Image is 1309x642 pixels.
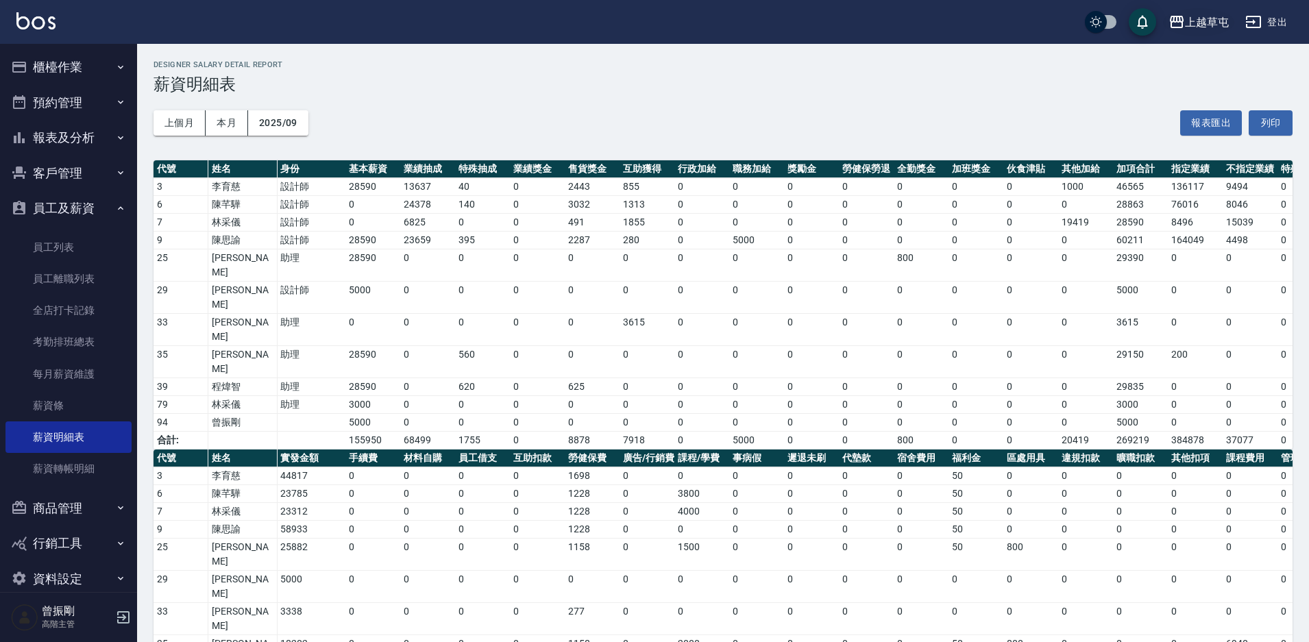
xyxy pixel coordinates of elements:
td: 0 [510,432,565,449]
td: 5000 [345,414,400,432]
td: 28590 [345,378,400,396]
a: 員工列表 [5,232,132,263]
td: 0 [839,232,894,249]
td: 0 [1223,396,1277,414]
td: 0 [784,396,839,414]
button: 本月 [206,110,248,136]
td: 3000 [1113,396,1168,414]
td: 25 [154,249,208,282]
td: 0 [565,414,620,432]
td: 程煒智 [208,378,277,396]
td: 0 [1223,346,1277,378]
td: 0 [1003,346,1058,378]
td: 0 [565,396,620,414]
td: 0 [949,249,1003,282]
td: 0 [784,414,839,432]
td: 6825 [400,214,455,232]
td: 0 [400,378,455,396]
td: 0 [510,282,565,314]
td: [PERSON_NAME] [208,282,277,314]
td: 0 [1223,249,1277,282]
td: 0 [400,282,455,314]
td: 800 [894,249,949,282]
td: 0 [949,346,1003,378]
td: 0 [1003,314,1058,346]
td: 0 [1168,396,1223,414]
a: 薪資明細表 [5,421,132,453]
button: 報表匯出 [1180,110,1242,136]
td: 0 [455,282,510,314]
th: 不指定業績 [1223,160,1277,178]
td: 0 [510,396,565,414]
td: 0 [1058,314,1113,346]
td: 0 [400,314,455,346]
td: 0 [674,414,729,432]
div: 上越草屯 [1185,14,1229,31]
td: 0 [455,396,510,414]
td: 7918 [620,432,674,449]
td: 0 [1003,414,1058,432]
td: 625 [565,378,620,396]
td: 1855 [620,214,674,232]
td: 0 [1223,378,1277,396]
th: 指定業績 [1168,160,1223,178]
td: 3032 [565,196,620,214]
td: 0 [510,378,565,396]
button: 上個月 [154,110,206,136]
td: 5000 [345,282,400,314]
td: 0 [1058,414,1113,432]
td: 19419 [1058,214,1113,232]
td: 0 [674,214,729,232]
td: 28590 [345,249,400,282]
td: 33 [154,314,208,346]
td: 76016 [1168,196,1223,214]
a: 全店打卡記錄 [5,295,132,326]
td: 0 [949,178,1003,196]
td: 0 [345,196,400,214]
td: 3615 [620,314,674,346]
td: 5000 [729,232,784,249]
td: 0 [1058,378,1113,396]
td: 9494 [1223,178,1277,196]
td: 29835 [1113,378,1168,396]
td: 0 [510,178,565,196]
td: 0 [839,346,894,378]
td: 0 [455,414,510,432]
h2: Designer Salary Detail Report [154,60,1293,69]
td: 140 [455,196,510,214]
button: 行銷工具 [5,526,132,561]
button: 上越草屯 [1163,8,1234,36]
td: 28590 [345,232,400,249]
td: 0 [894,214,949,232]
td: 助理 [277,396,345,414]
td: 0 [620,396,674,414]
td: 0 [949,196,1003,214]
td: 0 [784,196,839,214]
td: 0 [729,396,784,414]
td: 0 [839,432,894,449]
td: 設計師 [277,214,345,232]
td: 0 [565,282,620,314]
td: 0 [894,178,949,196]
td: 0 [949,432,1003,449]
h3: 薪資明細表 [154,75,1293,94]
td: 29150 [1113,346,1168,378]
td: 0 [949,232,1003,249]
td: 28590 [345,346,400,378]
th: 互助獲得 [620,160,674,178]
td: 0 [510,214,565,232]
td: 68499 [400,432,455,449]
td: 0 [729,282,784,314]
td: 1755 [455,432,510,449]
td: 林采儀 [208,396,277,414]
td: 0 [784,346,839,378]
td: 13637 [400,178,455,196]
td: 0 [510,232,565,249]
td: 0 [729,196,784,214]
td: 2287 [565,232,620,249]
td: 3000 [345,396,400,414]
td: 0 [949,282,1003,314]
h5: 曾振剛 [42,604,112,618]
td: 0 [674,432,729,449]
td: [PERSON_NAME] [208,314,277,346]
